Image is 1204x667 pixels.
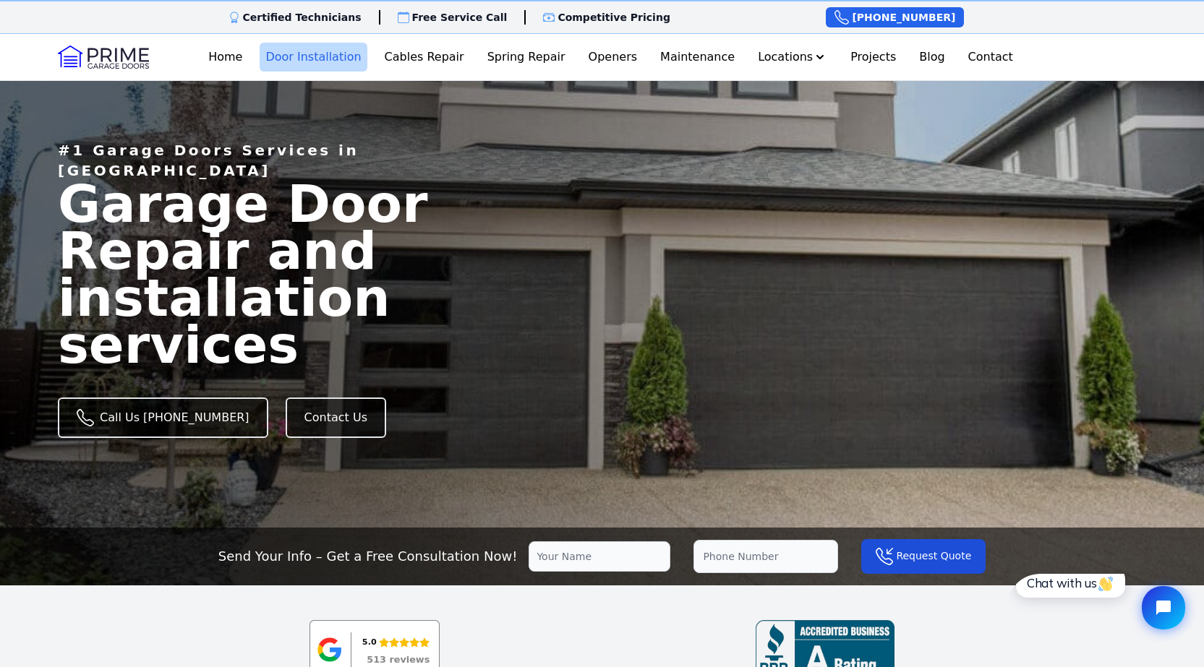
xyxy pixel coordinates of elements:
[362,634,377,650] div: 5.0
[218,546,518,567] p: Send Your Info – Get a Free Consultation Now!
[826,7,964,27] a: [PHONE_NUMBER]
[58,140,474,181] p: #1 Garage Doors Services in [GEOGRAPHIC_DATA]
[20,1,108,17] span: Chat with us
[367,655,430,665] div: 513 reviews
[379,43,470,72] a: Cables Repair
[913,43,950,72] a: Blog
[583,43,644,72] a: Openers
[529,541,670,572] input: Your Name
[58,397,268,438] a: Call Us [PHONE_NUMBER]
[58,173,427,374] span: Garage Door Repair and installation services
[202,43,248,72] a: Home
[558,10,670,25] p: Competitive Pricing
[962,43,1019,72] a: Contact
[482,43,571,72] a: Spring Repair
[260,43,367,72] a: Door Installation
[861,539,986,574] button: Request Quote
[92,3,106,17] img: 👋
[58,46,149,69] img: Logo
[693,540,838,573] input: Phone Number
[135,12,179,56] button: Open chat widget
[845,43,902,72] a: Projects
[412,10,508,25] p: Free Service Call
[362,634,430,650] div: Rating: 5.0 out of 5
[1007,574,1197,642] iframe: Tidio Chat
[286,397,386,438] a: Contact Us
[654,43,740,72] a: Maintenance
[752,43,833,72] button: Locations
[243,10,362,25] p: Certified Technicians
